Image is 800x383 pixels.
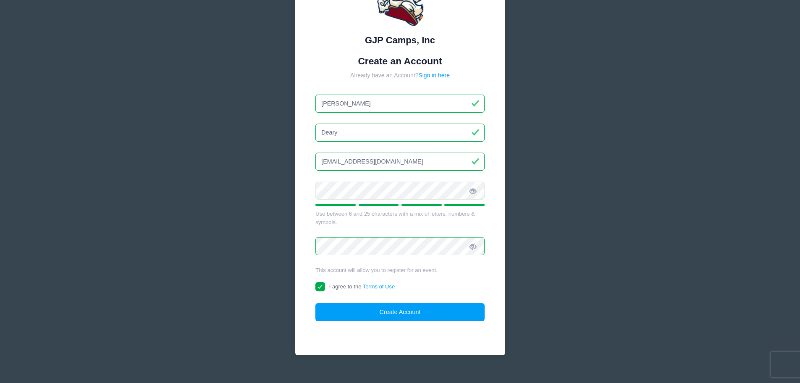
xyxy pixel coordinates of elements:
[418,72,450,79] a: Sign in here
[363,283,395,290] a: Terms of Use
[315,33,485,47] div: GJP Camps, Inc
[315,153,485,171] input: Email
[315,55,485,67] h1: Create an Account
[315,266,485,275] div: This account will allow you to register for an event.
[329,283,395,290] span: I agree to the
[315,95,485,113] input: First Name
[315,124,485,142] input: Last Name
[315,303,485,321] button: Create Account
[315,282,325,292] input: I agree to theTerms of Use
[315,71,485,80] div: Already have an Account?
[315,210,485,226] div: Use between 6 and 25 characters with a mix of letters, numbers & symbols.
